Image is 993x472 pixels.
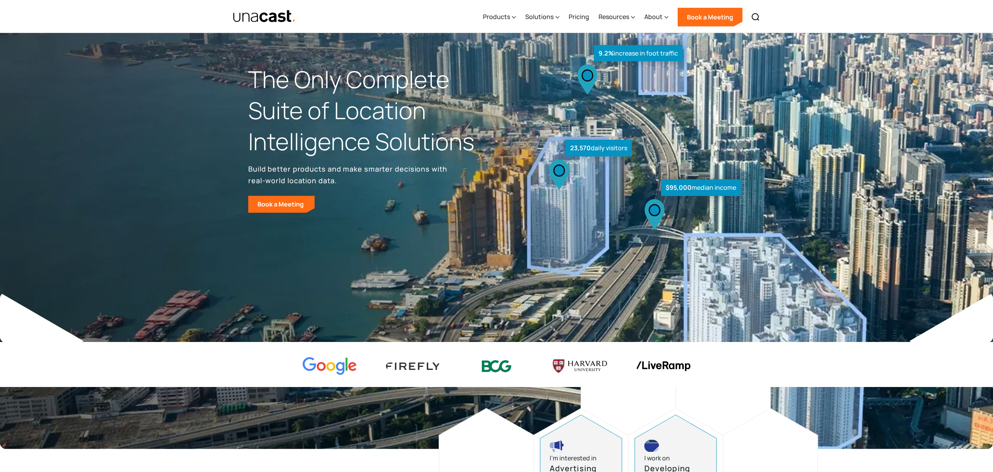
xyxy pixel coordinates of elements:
[570,144,591,152] strong: 23,570
[525,12,554,21] div: Solutions
[661,179,741,196] div: median income
[386,363,440,370] img: Firefly Advertising logo
[569,1,589,33] a: Pricing
[666,183,692,192] strong: $95,000
[550,453,597,463] div: I’m interested in
[550,440,564,452] img: advertising and marketing icon
[233,10,296,23] img: Unacast text logo
[644,1,668,33] div: About
[644,453,670,463] div: I work on
[553,357,607,375] img: Harvard U logo
[599,49,614,57] strong: 9.2%
[303,357,357,375] img: Google logo Color
[483,1,516,33] div: Products
[636,361,690,371] img: liveramp logo
[248,163,450,186] p: Build better products and make smarter decisions with real-world location data.
[248,64,496,157] h1: The Only Complete Suite of Location Intelligence Solutions
[233,10,296,23] a: home
[599,1,635,33] div: Resources
[469,355,524,377] img: BCG logo
[525,1,559,33] div: Solutions
[566,140,632,156] div: daily visitors
[644,440,659,452] img: developing products icon
[678,8,742,26] a: Book a Meeting
[599,12,629,21] div: Resources
[751,12,760,22] img: Search icon
[248,196,315,213] a: Book a Meeting
[594,45,683,62] div: increase in foot traffic
[644,12,663,21] div: About
[483,12,510,21] div: Products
